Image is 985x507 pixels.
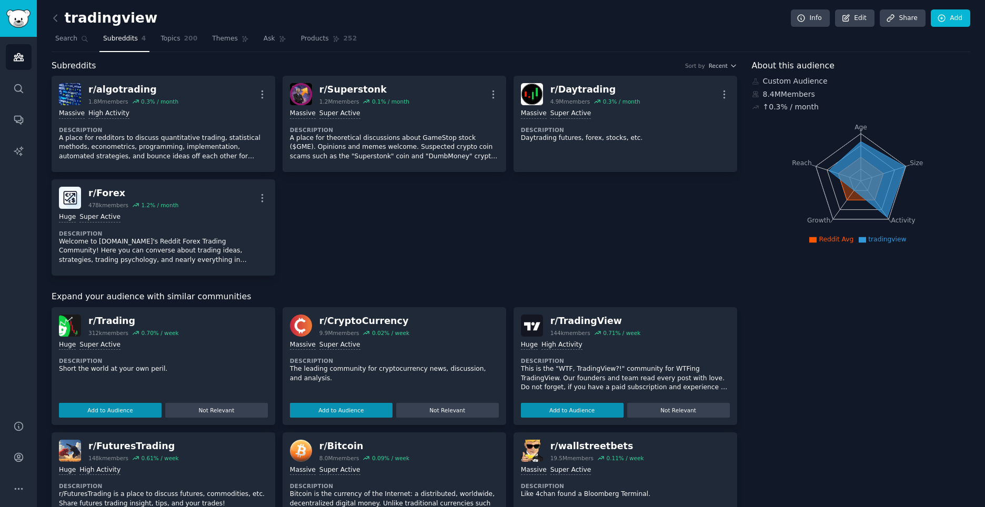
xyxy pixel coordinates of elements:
[603,329,640,337] div: 0.71 % / week
[319,465,360,475] div: Super Active
[290,340,316,350] div: Massive
[59,237,268,265] p: Welcome to [DOMAIN_NAME]'s Reddit Forex Trading Community! Here you can converse about trading id...
[88,98,128,105] div: 1.8M members
[264,34,275,44] span: Ask
[807,217,830,224] tspan: Growth
[855,124,867,131] tspan: Age
[521,465,547,475] div: Massive
[88,329,128,337] div: 312k members
[550,83,640,96] div: r/ Daytrading
[319,454,359,462] div: 8.0M members
[290,357,499,364] dt: Description
[103,34,138,44] span: Subreddits
[260,31,290,52] a: Ask
[685,62,705,69] div: Sort by
[290,403,393,418] button: Add to Audience
[521,315,543,337] img: TradingView
[290,315,312,337] img: CryptoCurrency
[819,236,853,243] span: Reddit Avg
[550,329,590,337] div: 144k members
[160,34,180,44] span: Topics
[606,454,644,462] div: 0.11 % / week
[868,236,906,243] span: tradingview
[52,31,92,52] a: Search
[79,340,120,350] div: Super Active
[59,212,76,222] div: Huge
[521,357,730,364] dt: Description
[59,83,81,105] img: algotrading
[372,329,409,337] div: 0.02 % / week
[290,126,499,134] dt: Description
[88,315,179,328] div: r/ Trading
[931,9,970,27] a: Add
[910,159,923,166] tspan: Size
[59,315,81,337] img: Trading
[6,9,31,28] img: GummySearch logo
[52,10,157,27] h2: tradingview
[52,290,251,303] span: Expand your audience with similar communities
[521,134,730,143] p: Daytrading futures, forex, stocks, etc.
[59,403,162,418] button: Add to Audience
[290,364,499,383] p: The leading community for cryptocurrency news, discussion, and analysis.
[627,403,730,418] button: Not Relevant
[344,34,357,44] span: 252
[792,159,812,166] tspan: Reach
[752,76,971,87] div: Custom Audience
[521,364,730,392] p: This is the "WTF, TradingView?!" community for WTFing TradingView. Our founders and team read eve...
[157,31,201,52] a: Topics200
[52,59,96,73] span: Subreddits
[791,9,830,27] a: Info
[141,454,178,462] div: 0.61 % / week
[141,329,178,337] div: 0.70 % / week
[88,83,178,96] div: r/ algotrading
[52,76,275,172] a: algotradingr/algotrading1.8Mmembers0.3% / monthMassiveHigh ActivityDescriptionA place for reddito...
[603,98,640,105] div: 0.3 % / month
[550,454,594,462] div: 19.5M members
[283,76,506,172] a: Superstonkr/Superstonk1.2Mmembers0.1% / monthMassiveSuper ActiveDescriptionA place for theoretica...
[521,126,730,134] dt: Description
[880,9,925,27] a: Share
[88,187,178,200] div: r/ Forex
[59,364,268,374] p: Short the world at your own peril.
[372,454,409,462] div: 0.09 % / week
[521,83,543,105] img: Daytrading
[752,59,835,73] span: About this audience
[290,134,499,161] p: A place for theoretical discussions about GameStop stock ($GME). Opinions and memes welcome. Susp...
[142,34,146,44] span: 4
[208,31,253,52] a: Themes
[752,89,971,100] div: 8.4M Members
[88,454,128,462] div: 148k members
[319,315,409,328] div: r/ CryptoCurrency
[184,34,198,44] span: 200
[55,34,77,44] span: Search
[550,315,641,328] div: r/ TradingView
[212,34,238,44] span: Themes
[290,109,316,119] div: Massive
[59,187,81,209] img: Forex
[372,98,409,105] div: 0.1 % / month
[319,440,409,453] div: r/ Bitcoin
[59,126,268,134] dt: Description
[79,212,120,222] div: Super Active
[141,201,178,209] div: 1.2 % / month
[550,109,591,119] div: Super Active
[59,482,268,490] dt: Description
[891,217,915,224] tspan: Activity
[550,98,590,105] div: 4.9M members
[59,230,268,237] dt: Description
[290,83,312,105] img: Superstonk
[319,98,359,105] div: 1.2M members
[521,490,730,499] p: Like 4chan found a Bloomberg Terminal.
[521,109,547,119] div: Massive
[550,440,644,453] div: r/ wallstreetbets
[59,109,85,119] div: Massive
[541,340,582,350] div: High Activity
[141,98,178,105] div: 0.3 % / month
[88,109,129,119] div: High Activity
[59,465,76,475] div: Huge
[301,34,329,44] span: Products
[709,62,728,69] span: Recent
[521,440,543,462] img: wallstreetbets
[165,403,268,418] button: Not Relevant
[79,465,120,475] div: High Activity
